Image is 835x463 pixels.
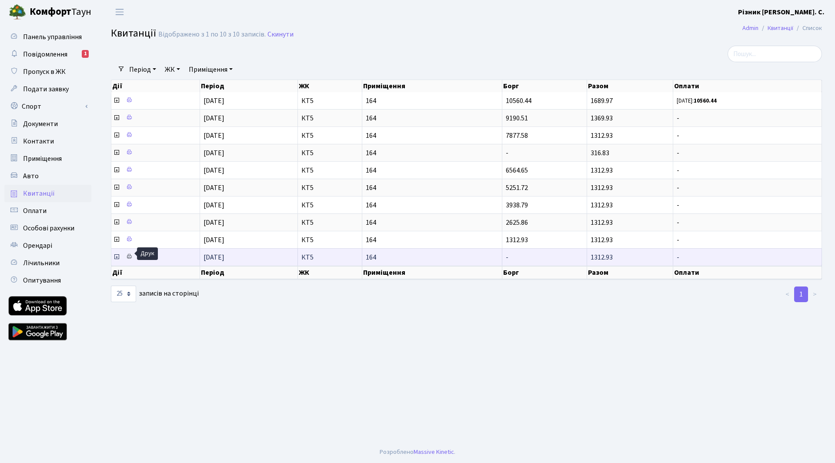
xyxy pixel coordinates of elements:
[366,202,498,209] span: 164
[591,148,609,158] span: 316.83
[111,26,156,41] span: Квитанції
[204,131,224,140] span: [DATE]
[301,254,358,261] span: КТ5
[362,80,502,92] th: Приміщення
[4,150,91,167] a: Приміщення
[204,183,224,193] span: [DATE]
[768,23,793,33] a: Квитанції
[591,183,613,193] span: 1312.93
[4,237,91,254] a: Орендарі
[126,62,160,77] a: Період
[200,80,298,92] th: Період
[794,286,808,302] a: 1
[506,113,528,123] span: 9190.51
[4,202,91,220] a: Оплати
[23,154,62,163] span: Приміщення
[366,150,498,157] span: 164
[23,171,39,181] span: Авто
[506,166,528,175] span: 6564.65
[738,7,825,17] a: Різник [PERSON_NAME]. С.
[677,150,818,157] span: -
[506,235,528,245] span: 1312.93
[23,276,61,285] span: Опитування
[414,447,454,456] a: Massive Kinetic
[301,150,358,157] span: КТ5
[111,266,200,279] th: Дії
[4,46,91,63] a: Повідомлення1
[673,266,822,279] th: Оплати
[301,115,358,122] span: КТ5
[23,189,55,198] span: Квитанції
[366,167,498,174] span: 164
[4,115,91,133] a: Документи
[506,131,528,140] span: 7877.58
[4,254,91,272] a: Лічильники
[728,46,822,62] input: Пошук...
[204,148,224,158] span: [DATE]
[301,202,358,209] span: КТ5
[23,67,66,77] span: Пропуск в ЖК
[366,219,498,226] span: 164
[4,220,91,237] a: Особові рахунки
[200,266,298,279] th: Період
[591,235,613,245] span: 1312.93
[267,30,294,39] a: Скинути
[587,80,673,92] th: Разом
[366,236,498,243] span: 164
[204,235,224,245] span: [DATE]
[366,115,498,122] span: 164
[506,253,508,262] span: -
[591,200,613,210] span: 1312.93
[506,218,528,227] span: 2625.86
[23,119,58,129] span: Документи
[161,62,184,77] a: ЖК
[591,113,613,123] span: 1369.93
[506,148,508,158] span: -
[204,96,224,106] span: [DATE]
[204,166,224,175] span: [DATE]
[204,218,224,227] span: [DATE]
[301,167,358,174] span: КТ5
[366,132,498,139] span: 164
[9,3,26,21] img: logo.png
[506,96,531,106] span: 10560.44
[591,218,613,227] span: 1312.93
[366,97,498,104] span: 164
[677,167,818,174] span: -
[301,132,358,139] span: КТ5
[111,286,199,302] label: записів на сторінці
[366,254,498,261] span: 164
[4,272,91,289] a: Опитування
[4,167,91,185] a: Авто
[30,5,91,20] span: Таун
[673,80,822,92] th: Оплати
[301,219,358,226] span: КТ5
[4,133,91,150] a: Контакти
[137,247,158,260] div: Друк
[591,166,613,175] span: 1312.93
[109,5,130,19] button: Переключити навігацію
[23,206,47,216] span: Оплати
[301,97,358,104] span: КТ5
[23,32,82,42] span: Панель управління
[4,98,91,115] a: Спорт
[158,30,266,39] div: Відображено з 1 по 10 з 10 записів.
[111,80,200,92] th: Дії
[82,50,89,58] div: 1
[23,223,74,233] span: Особові рахунки
[301,236,358,243] span: КТ5
[591,96,613,106] span: 1689.97
[380,447,455,457] div: Розроблено .
[4,80,91,98] a: Подати заявку
[185,62,236,77] a: Приміщення
[23,258,60,268] span: Лічильники
[111,286,136,302] select: записів на сторінці
[204,200,224,210] span: [DATE]
[677,184,818,191] span: -
[4,28,91,46] a: Панель управління
[23,84,69,94] span: Подати заявку
[298,80,362,92] th: ЖК
[362,266,502,279] th: Приміщення
[677,202,818,209] span: -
